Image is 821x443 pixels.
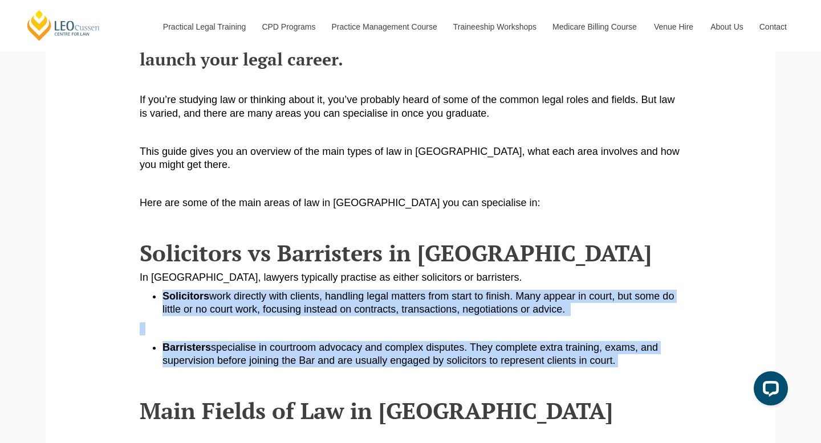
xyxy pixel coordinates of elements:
span: Solicitors [162,290,209,302]
a: Practice Management Course [323,2,445,51]
iframe: LiveChat chat widget [745,367,792,415]
a: Practical Legal Training [155,2,254,51]
a: Contact [751,2,795,51]
a: [PERSON_NAME] Centre for Law [26,9,101,42]
a: Traineeship Workshops [445,2,544,51]
a: Medicare Billing Course [544,2,645,51]
span: Solicitors vs Barristers in [GEOGRAPHIC_DATA] [140,237,652,268]
a: Venue Hire [645,2,702,51]
span: specialise in courtroom advocacy and complex disputes. They complete extra training, exams, and s... [162,342,658,366]
span: If you’re studying law or thinking about it, you’ve probably heard of some of the common legal ro... [140,94,675,118]
span: In [GEOGRAPHIC_DATA], lawyers typically practise as either solicitors or barristers. [140,272,522,283]
a: CPD Programs [253,2,323,51]
a: About Us [702,2,751,51]
span: Barristers [162,342,211,353]
span: Here are some of the main areas of law in [GEOGRAPHIC_DATA] you can specialise in: [140,197,540,208]
span: Main Fields of Law in [GEOGRAPHIC_DATA] [140,395,613,425]
span: work directly with clients, handling legal matters from start to finish. Many appear in court, bu... [162,290,674,315]
span: This guide gives you an overview of the main types of law in [GEOGRAPHIC_DATA], what each area in... [140,146,680,170]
